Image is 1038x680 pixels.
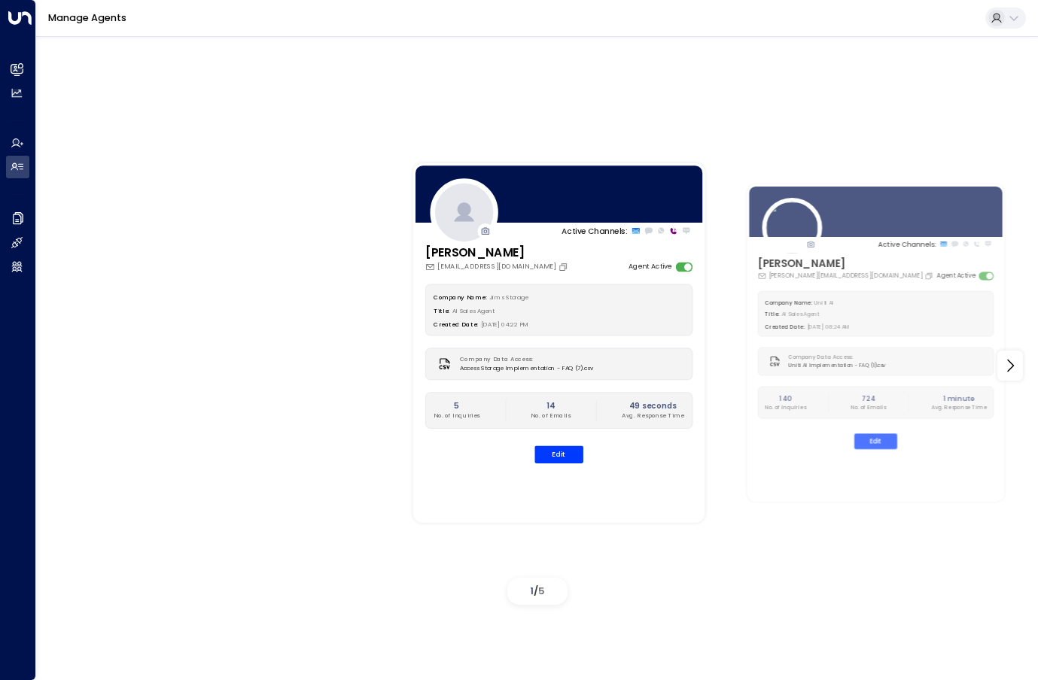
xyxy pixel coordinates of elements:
[530,584,534,597] span: 1
[538,584,545,597] span: 5
[562,225,627,236] p: Active Channels:
[788,362,885,369] span: Uniti AI Implementation - FAQ (1).csv
[481,320,529,328] span: [DATE] 04:22 PM
[931,404,986,411] p: Avg. Response Time
[460,365,593,374] span: Access Storage Implementation - FAQ (7).csv
[629,263,672,273] label: Agent Active
[622,412,684,421] p: Avg. Response Time
[434,307,449,314] label: Title:
[531,412,570,421] p: No. of Emails
[758,272,936,281] div: [PERSON_NAME][EMAIL_ADDRESS][DOMAIN_NAME]
[489,293,528,301] span: Jims Storage
[931,393,986,404] h2: 1 minute
[765,393,805,404] h2: 140
[425,263,571,273] div: [EMAIL_ADDRESS][DOMAIN_NAME]
[425,244,571,262] h3: [PERSON_NAME]
[622,400,684,411] h2: 49 seconds
[781,311,819,318] span: AI Sales Agent
[507,578,568,604] div: /
[851,404,886,411] p: No. of Emails
[434,320,478,328] label: Created Date:
[765,299,811,306] label: Company Name:
[559,263,571,272] button: Copy
[434,293,486,301] label: Company Name:
[788,354,881,362] label: Company Data Access:
[758,257,936,272] h3: [PERSON_NAME]
[534,446,583,463] button: Edit
[452,307,495,314] span: AI Sales Agent
[878,239,936,250] p: Active Channels:
[765,311,779,318] label: Title:
[434,412,479,421] p: No. of Inquiries
[434,400,479,411] h2: 5
[762,198,822,258] img: 123_headshot.jpg
[48,11,126,24] a: Manage Agents
[460,356,588,365] label: Company Data Access:
[851,393,886,404] h2: 724
[807,323,850,330] span: [DATE] 08:24 AM
[531,400,570,411] h2: 14
[854,434,897,450] button: Edit
[765,323,804,330] label: Created Date:
[814,299,834,306] span: Uniti AI
[924,272,935,280] button: Copy
[765,404,805,411] p: No. of Inquiries
[937,272,976,281] label: Agent Active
